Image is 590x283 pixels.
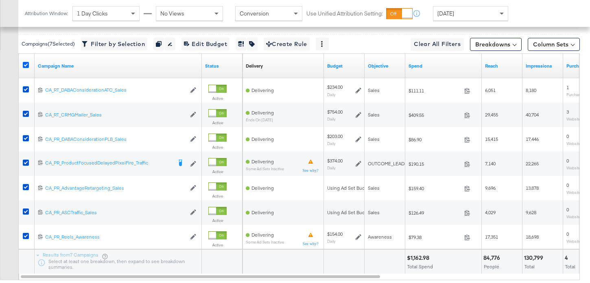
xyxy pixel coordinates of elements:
[266,39,307,49] span: Create Rule
[526,136,539,142] span: 17,446
[208,96,227,101] label: Active
[566,84,569,90] span: 1
[485,63,519,69] a: The number of people your ad was served to.
[327,133,343,140] div: $203.00
[409,185,461,191] span: $159.40
[327,92,336,97] sub: Daily
[368,136,380,142] span: Sales
[566,92,582,97] sub: Purchase
[485,234,498,240] span: 17,351
[566,206,569,213] span: 0
[160,10,184,17] span: No Views
[251,136,274,142] span: Delivering
[566,231,569,237] span: 0
[437,10,454,17] span: [DATE]
[485,209,496,215] span: 4,029
[45,136,186,143] div: CA_PR_DABAConsiderationPLB_Sales
[251,87,274,93] span: Delivering
[409,210,461,216] span: $126.49
[327,116,336,121] sub: Daily
[528,38,580,51] button: Column Sets
[526,112,539,118] span: 40,704
[566,109,569,115] span: 3
[208,169,227,174] label: Active
[251,185,274,191] span: Delivering
[306,10,383,18] label: Use Unified Attribution Setting:
[45,160,172,166] div: CA_PR_ProductFocusedDelayedPixelFire_Traffic
[407,264,433,270] span: Total Spend
[526,63,560,69] a: The number of times your ad was served. On mobile apps an ad is counted as served the first time ...
[45,234,186,241] a: CA_PR_Reels_Awareness
[22,40,75,48] div: Campaigns ( 7 Selected)
[524,264,535,270] span: Total
[327,84,343,91] div: $234.00
[38,63,199,69] a: Your campaign name.
[327,63,361,69] a: The maximum amount you're willing to spend on your ads, on average each day or over the lifetime ...
[240,10,269,17] span: Conversion
[246,167,284,171] sub: Some Ad Sets Inactive
[251,158,274,165] span: Delivering
[45,234,186,240] div: CA_PR_Reels_Awareness
[45,160,172,168] a: CA_PR_ProductFocusedDelayedPixelFire_Traffic
[407,254,432,262] div: $1,162.98
[327,165,336,170] sub: Daily
[526,185,539,191] span: 13,878
[246,63,263,69] a: Reflects the ability of your Ad Campaign to achieve delivery based on ad states, schedule and bud...
[205,63,239,69] a: Shows the current state of your Ad Campaign.
[246,63,263,69] div: Delivery
[45,136,186,143] a: CA_PR_DABAConsiderationPLB_Sales
[485,112,498,118] span: 29,455
[327,239,336,244] sub: Daily
[251,232,274,238] span: Delivering
[409,136,461,143] span: $86.90
[208,120,227,125] label: Active
[566,158,569,164] span: 0
[184,39,227,49] span: Edit Budget
[264,37,310,50] button: Create Rule
[409,112,461,118] span: $409.55
[45,112,186,118] a: CA_RT_CRMGMailer_Sales
[368,234,392,240] span: Awareness
[368,87,380,93] span: Sales
[45,87,186,94] a: CA_RT_DABAConsiderationATC_Sales
[566,133,569,139] span: 0
[409,161,461,167] span: $190.15
[565,254,570,262] div: 4
[485,185,496,191] span: 9,696
[327,158,343,164] div: $374.00
[45,185,186,191] div: CA_PR_AdvantageRetargeting_Sales
[526,234,539,240] span: 18,698
[368,160,407,167] span: OUTCOME_LEADS
[565,264,575,270] span: Total
[208,218,227,223] label: Active
[327,231,343,237] div: $154.00
[45,209,186,216] a: CA_PR_ASCTraffic_Sales
[81,37,147,50] button: Filter by Selection
[526,160,539,167] span: 22,265
[414,39,461,49] span: Clear All Filters
[181,37,229,50] button: Edit Budget
[83,39,145,49] span: Filter by Selection
[208,242,227,248] label: Active
[327,185,372,191] div: Using Ad Set Budget
[251,110,274,116] span: Delivering
[526,209,536,215] span: 9,628
[246,118,274,122] sub: ends on [DATE]
[484,264,499,270] span: People
[485,136,498,142] span: 15,415
[368,185,380,191] span: Sales
[409,63,479,69] a: The total amount spent to date.
[485,160,496,167] span: 7,140
[251,209,274,215] span: Delivering
[524,254,546,262] div: 130,799
[470,38,522,51] button: Breakdowns
[77,10,108,17] span: 1 Day Clicks
[327,109,343,115] div: $754.00
[485,87,496,93] span: 6,051
[24,11,68,16] div: Attribution Window:
[45,185,186,192] a: CA_PR_AdvantageRetargeting_Sales
[368,209,380,215] span: Sales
